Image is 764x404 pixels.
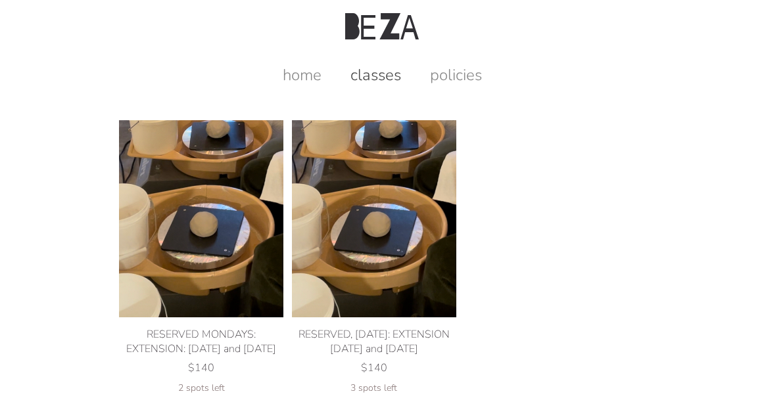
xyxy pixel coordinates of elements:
[119,327,283,356] div: RESERVED MONDAYS: EXTENSION: [DATE] and [DATE]
[417,64,495,85] a: policies
[119,361,283,375] div: $140
[292,213,456,394] a: RESERVED, TUESDAY: EXTENSION August 19 and 26 product photo RESERVED, [DATE]: EXTENSION [DATE] an...
[292,120,456,317] img: RESERVED, TUESDAY: EXTENSION August 19 and 26 product photo
[270,64,335,85] a: home
[119,120,283,317] img: RESERVED MONDAYS: EXTENSION: August 18 and 25 product photo
[292,361,456,375] div: $140
[119,382,283,394] div: 2 spots left
[292,327,456,356] div: RESERVED, [DATE]: EXTENSION [DATE] and [DATE]
[337,64,414,85] a: classes
[292,382,456,394] div: 3 spots left
[345,13,419,39] img: Beza Studio Logo
[119,213,283,394] a: RESERVED MONDAYS: EXTENSION: August 18 and 25 product photo RESERVED MONDAYS: EXTENSION: [DATE] a...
